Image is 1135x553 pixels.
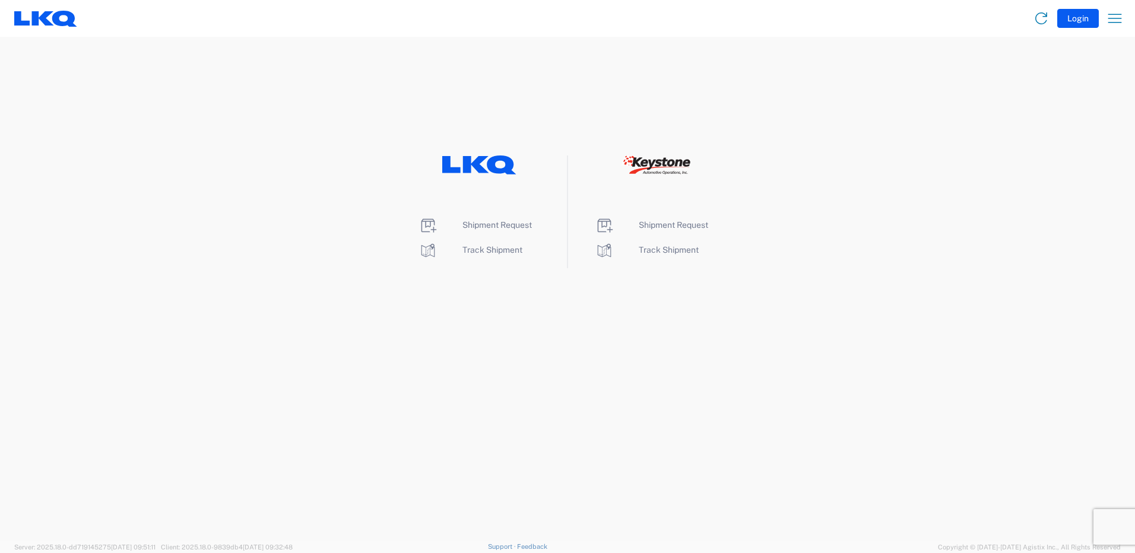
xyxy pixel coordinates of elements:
a: Track Shipment [419,245,522,255]
button: Login [1057,9,1099,28]
span: [DATE] 09:32:48 [243,544,293,551]
span: Shipment Request [462,220,532,230]
span: Track Shipment [639,245,699,255]
span: Client: 2025.18.0-9839db4 [161,544,293,551]
a: Feedback [517,543,547,550]
a: Track Shipment [595,245,699,255]
span: Copyright © [DATE]-[DATE] Agistix Inc., All Rights Reserved [938,542,1121,552]
span: Shipment Request [639,220,708,230]
a: Shipment Request [595,220,708,230]
span: Track Shipment [462,245,522,255]
span: [DATE] 09:51:11 [111,544,156,551]
span: Server: 2025.18.0-dd719145275 [14,544,156,551]
a: Shipment Request [419,220,532,230]
a: Support [488,543,518,550]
